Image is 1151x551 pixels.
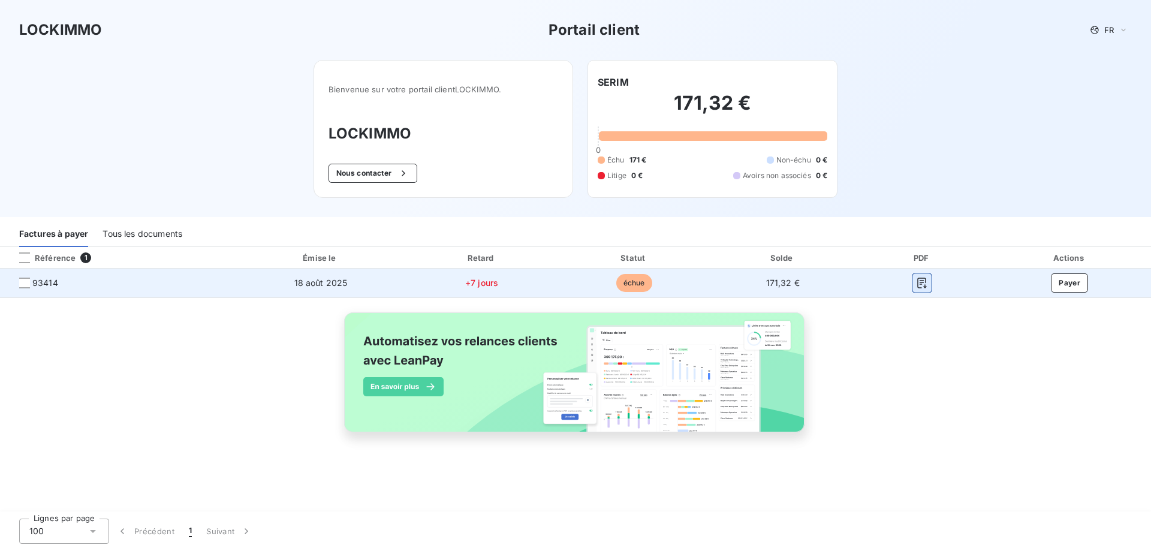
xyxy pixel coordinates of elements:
span: 0 € [816,170,827,181]
span: 1 [189,525,192,537]
span: 0 € [816,155,827,165]
div: Retard [407,252,556,264]
span: 100 [29,525,44,537]
span: FR [1104,25,1114,35]
div: Statut [561,252,707,264]
h2: 171,32 € [598,91,827,127]
img: banner [333,305,818,453]
h3: Portail client [549,19,640,41]
span: 1 [80,252,91,263]
span: Non-échu [776,155,811,165]
span: échue [616,274,652,292]
button: Payer [1051,273,1088,293]
span: 93414 [32,277,58,289]
div: Émise le [239,252,402,264]
span: 18 août 2025 [294,278,348,288]
button: Suivant [199,519,260,544]
div: Factures à payer [19,222,88,247]
div: Tous les documents [103,222,182,247]
button: Nous contacter [329,164,417,183]
span: +7 jours [465,278,498,288]
div: Solde [712,252,854,264]
span: Avoirs non associés [743,170,811,181]
span: Bienvenue sur votre portail client LOCKIMMO . [329,85,558,94]
span: 171,32 € [766,278,800,288]
span: Litige [607,170,626,181]
div: Référence [10,252,76,263]
span: 171 € [629,155,647,165]
span: 0 [596,145,601,155]
div: PDF [858,252,986,264]
h3: LOCKIMMO [329,123,558,144]
button: Précédent [109,519,182,544]
span: 0 € [631,170,643,181]
h3: LOCKIMMO [19,19,102,41]
h6: SERIM [598,75,629,89]
div: Actions [990,252,1149,264]
button: 1 [182,519,199,544]
span: Échu [607,155,625,165]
